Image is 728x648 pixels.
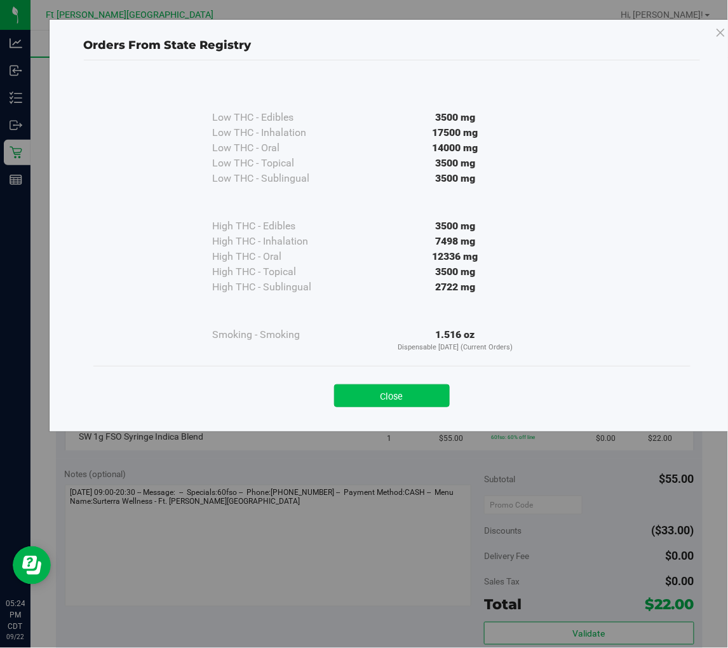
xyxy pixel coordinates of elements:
div: 3500 mg [340,171,571,186]
div: 14000 mg [340,140,571,156]
div: 7498 mg [340,234,571,249]
div: 3500 mg [340,156,571,171]
span: Orders From State Registry [84,38,252,52]
div: High THC - Topical [213,264,340,280]
div: High THC - Inhalation [213,234,340,249]
iframe: Resource center [13,546,51,584]
div: 17500 mg [340,125,571,140]
div: 3500 mg [340,110,571,125]
div: Low THC - Inhalation [213,125,340,140]
div: 2722 mg [340,280,571,295]
div: High THC - Oral [213,249,340,264]
div: 3500 mg [340,264,571,280]
div: Low THC - Topical [213,156,340,171]
div: Low THC - Sublingual [213,171,340,186]
button: Close [334,384,450,407]
div: Low THC - Oral [213,140,340,156]
div: 3500 mg [340,219,571,234]
div: 1.516 oz [340,327,571,353]
div: High THC - Edibles [213,219,340,234]
div: 12336 mg [340,249,571,264]
div: High THC - Sublingual [213,280,340,295]
div: Low THC - Edibles [213,110,340,125]
p: Dispensable [DATE] (Current Orders) [340,342,571,353]
div: Smoking - Smoking [213,327,340,342]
